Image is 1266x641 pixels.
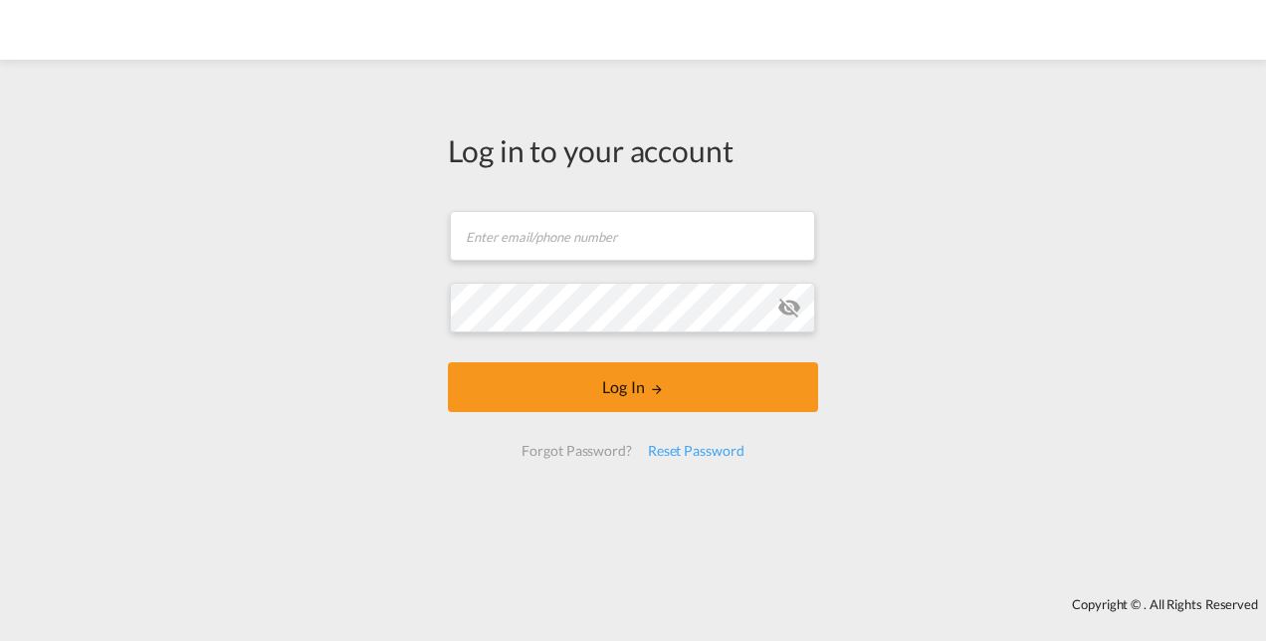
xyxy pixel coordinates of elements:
input: Enter email/phone number [450,211,815,261]
button: LOGIN [448,362,818,412]
md-icon: icon-eye-off [777,296,801,320]
div: Reset Password [640,433,752,469]
div: Log in to your account [448,129,818,171]
div: Forgot Password? [514,433,639,469]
